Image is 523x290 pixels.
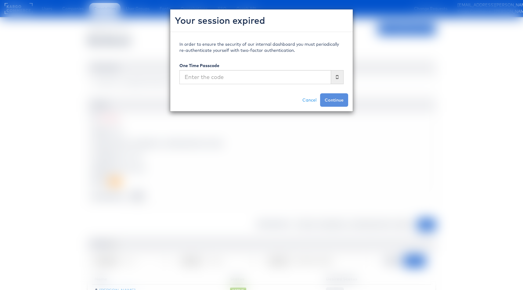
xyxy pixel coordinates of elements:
input: Enter the code [179,70,331,84]
p: In order to ensure the security of our internal dashboard you must periodically re-authenticate y... [179,41,344,53]
button: Continue [320,93,348,107]
a: Cancel [299,93,320,107]
label: One Time Passcode [179,63,219,69]
h2: Your session expired [175,14,348,27]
